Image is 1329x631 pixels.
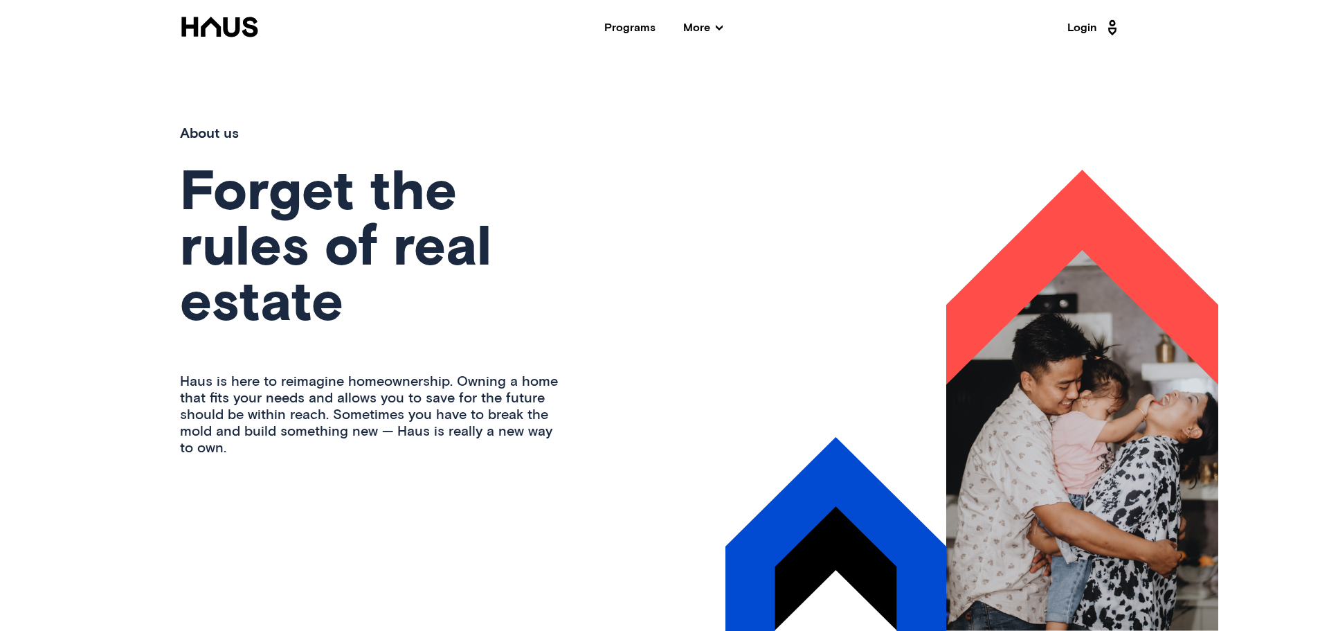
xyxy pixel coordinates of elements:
p: Haus is here to reimagine homeownership. Owning a home that fits your needs and allows you to sav... [180,373,568,456]
img: 1JV7h-t.png [946,170,1218,631]
a: Programs [604,22,656,33]
img: 296zMzb.png [725,437,946,631]
h1: Forget the rules of real estate [180,166,568,332]
a: Login [1067,17,1121,39]
span: More [683,22,723,33]
div: About us [180,122,568,146]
